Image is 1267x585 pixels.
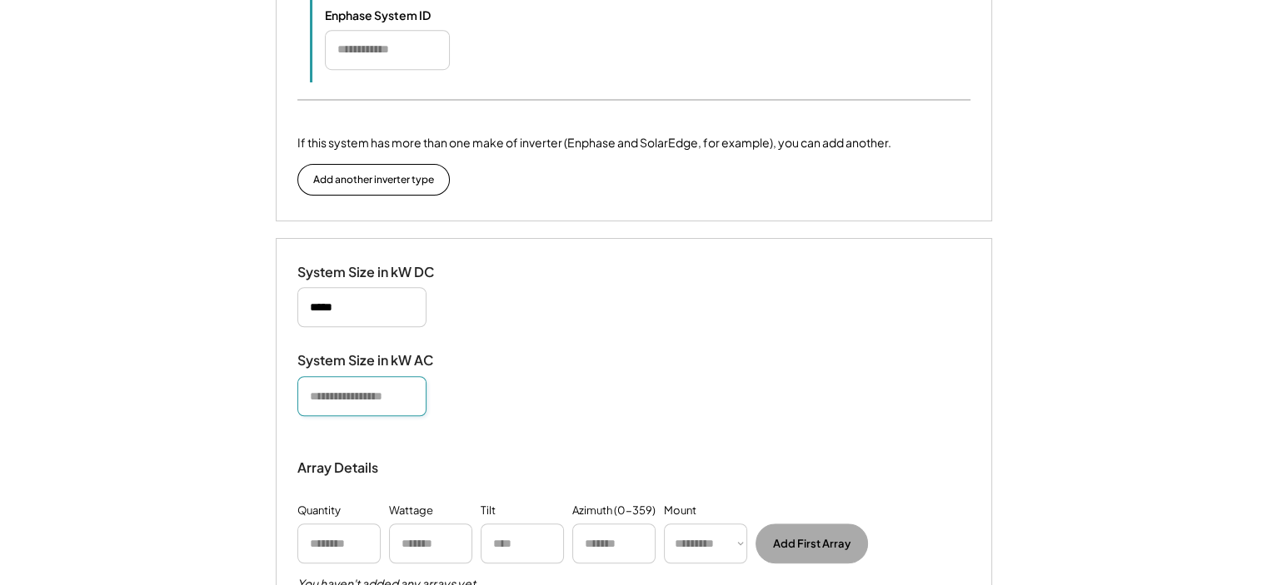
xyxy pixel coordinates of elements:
div: System Size in kW AC [297,352,464,369]
div: Quantity [297,503,341,519]
div: Tilt [481,503,496,519]
button: Add First Array [756,523,868,563]
div: Enphase System ID [325,7,491,22]
div: Mount [664,503,696,519]
div: Azimuth (0-359) [572,503,656,519]
div: Array Details [297,458,381,478]
div: If this system has more than one make of inverter (Enphase and SolarEdge, for example), you can a... [297,134,891,151]
div: System Size in kW DC [297,264,464,281]
button: Add another inverter type [297,164,450,196]
div: Wattage [389,503,433,519]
